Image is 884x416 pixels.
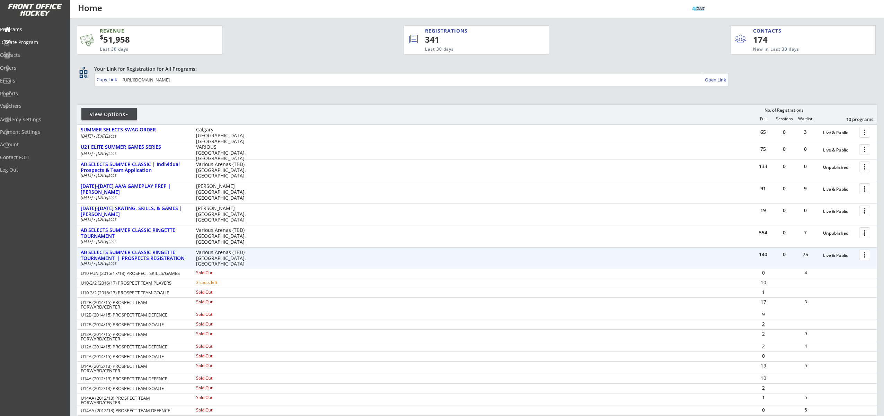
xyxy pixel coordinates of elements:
[196,144,250,162] div: VARIOUS [GEOGRAPHIC_DATA], [GEOGRAPHIC_DATA]
[100,27,188,34] div: REVENUE
[81,261,187,266] div: [DATE] - [DATE]
[108,173,117,178] em: 2025
[196,312,241,317] div: Sold Out
[796,344,816,348] div: 4
[859,206,870,216] button: more_vert
[753,186,773,191] div: 91
[774,130,795,135] div: 0
[795,164,816,169] div: 0
[81,227,189,239] div: AB SELECTS SUMMER CLASSIC RINGETTE TOURNAMENT
[753,290,773,295] div: 1
[705,75,727,85] a: Open Link
[753,34,796,45] div: 174
[795,230,816,235] div: 7
[753,270,773,275] div: 0
[753,116,773,121] div: Full
[108,217,117,222] em: 2025
[81,345,187,349] div: U12A (2014/15) PROSPECT TEAM DEFENCE
[81,386,187,391] div: U14A (2012/13) PROSPECT TEAM GOALIE
[196,408,241,412] div: Sold Out
[753,300,773,304] div: 17
[425,34,525,45] div: 341
[196,271,241,275] div: Sold Out
[774,252,795,257] div: 0
[100,46,188,52] div: Last 30 days
[108,239,117,244] em: 2025
[196,290,241,294] div: Sold Out
[774,116,795,121] div: Sessions
[859,127,870,138] button: more_vert
[2,40,64,45] div: Create Program
[753,147,773,151] div: 75
[81,217,187,222] div: [DATE] - [DATE]
[108,134,117,139] em: 2025
[859,227,870,238] button: more_vert
[81,240,187,244] div: [DATE] - [DATE]
[81,291,187,295] div: U10-3/2 (2016/17) PROSPECT TEAM GOALIE
[81,376,187,381] div: U14A (2012/13) PROSPECT TEAM DEFENCE
[796,271,816,275] div: 4
[795,186,816,191] div: 9
[81,250,189,261] div: AB SELECTS SUMMER CLASSIC RINGETTE TOURNAMENT | PROSPECTS REGISTRATION
[859,162,870,172] button: more_vert
[81,332,187,341] div: U12A (2014/15) PROSPECT TEAM FORWARD/CENTER
[837,116,873,122] div: 10 programs
[753,312,773,317] div: 9
[81,111,137,118] div: View Options
[81,271,187,276] div: U10 FUN (2016/17/18) PROSPECT SKILLS/GAMES
[425,46,520,52] div: Last 30 days
[753,331,773,336] div: 2
[78,69,89,79] button: qr_code
[81,196,187,200] div: [DATE] - [DATE]
[196,396,241,400] div: Sold Out
[823,209,856,214] div: Live & Public
[796,332,816,336] div: 9
[774,164,795,169] div: 0
[81,134,187,138] div: [DATE] - [DATE]
[81,408,187,413] div: U14AA (2012/13) PROSPECT TEAM DEFENCE
[81,173,187,177] div: [DATE] - [DATE]
[859,144,870,155] button: more_vert
[753,164,773,169] div: 133
[795,252,816,257] div: 75
[81,396,187,405] div: U14AA (2012/13) PROSPECT TEAM FORWARD/CENTER
[196,162,250,179] div: Various Arenas (TBD) [GEOGRAPHIC_DATA], [GEOGRAPHIC_DATA]
[859,183,870,194] button: more_vert
[795,147,816,151] div: 0
[196,206,250,223] div: [PERSON_NAME] [GEOGRAPHIC_DATA], [GEOGRAPHIC_DATA]
[196,300,241,304] div: Sold Out
[753,27,785,34] div: CONTACTS
[774,147,795,151] div: 0
[79,66,87,70] div: qr
[81,144,189,150] div: U21 ELITE SUMMER GAMES SERIES
[796,408,816,412] div: 5
[753,322,773,327] div: 2
[753,408,773,413] div: 0
[94,66,856,72] div: Your Link for Registration for All Programs:
[796,396,816,400] div: 5
[81,300,187,309] div: U12B (2014/15) PROSPECT TEAM FORWARD/CENTER
[81,162,189,173] div: AB SELECTS SUMMER CLASSIC | Individual Prospects & Team Application
[196,376,241,380] div: Sold Out
[796,364,816,368] div: 5
[753,208,773,213] div: 19
[81,364,187,373] div: U14A (2012/13) PROSPECT TEAM FORWARD/CENTER
[100,33,103,41] sup: $
[81,354,187,359] div: U12A (2014/15) PROSPECT TEAM GOALIE
[774,230,795,235] div: 0
[196,344,241,348] div: Sold Out
[753,395,773,400] div: 1
[81,151,187,156] div: [DATE] - [DATE]
[196,127,250,144] div: Calgary [GEOGRAPHIC_DATA], [GEOGRAPHIC_DATA]
[196,280,241,285] div: 3 spots left
[753,230,773,235] div: 554
[196,354,241,358] div: Sold Out
[100,34,200,45] div: 51,958
[425,27,516,34] div: REGISTRATIONS
[81,313,187,317] div: U12B (2014/15) PROSPECT TEAM DEFENCE
[774,186,795,191] div: 0
[108,261,117,266] em: 2025
[81,322,187,327] div: U12B (2014/15) PROSPECT TEAM GOALIE
[823,253,856,258] div: Live & Public
[81,281,187,285] div: U10-3/2 (2016/17) PROSPECT TEAM PLAYERS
